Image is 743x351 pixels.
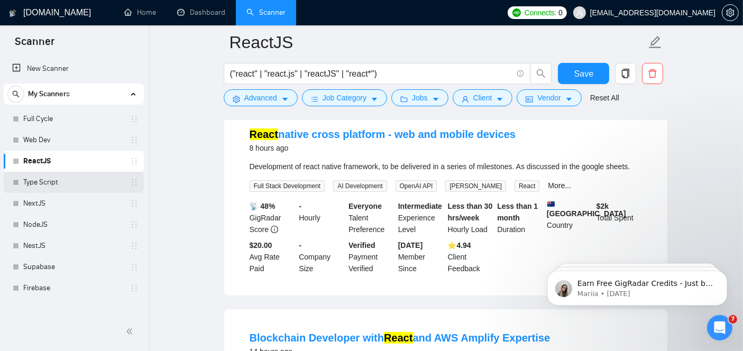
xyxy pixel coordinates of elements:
[495,200,545,235] div: Duration
[729,315,737,324] span: 7
[130,284,139,292] span: holder
[23,130,124,151] a: Web Dev
[297,239,346,274] div: Company Size
[230,67,512,80] input: Search Freelance Jobs...
[250,202,276,210] b: 📡 48%
[594,200,644,235] div: Total Spent
[297,200,346,235] div: Hourly
[130,220,139,229] span: holder
[250,241,272,250] b: $20.00
[311,95,318,103] span: bars
[384,332,412,344] mark: React
[615,63,636,84] button: copy
[348,241,375,250] b: Verified
[371,95,378,103] span: caret-down
[722,8,739,17] a: setting
[722,8,738,17] span: setting
[233,95,240,103] span: setting
[597,202,609,210] b: $ 2k
[281,95,289,103] span: caret-down
[445,180,506,192] span: [PERSON_NAME]
[400,95,408,103] span: folder
[548,181,571,190] a: More...
[8,90,24,98] span: search
[525,7,556,19] span: Connects:
[271,226,278,233] span: info-circle
[398,202,442,210] b: Intermediate
[126,326,136,337] span: double-left
[23,214,124,235] a: NodeJS
[497,202,538,222] b: Less than 1 month
[224,89,298,106] button: settingAdvancedcaret-down
[124,8,156,17] a: homeHome
[346,239,396,274] div: Payment Verified
[453,89,513,106] button: userClientcaret-down
[250,180,325,192] span: Full Stack Development
[250,161,642,172] div: Development of react native framework, to be delivered in a series of milestones. As discussed in...
[130,199,139,208] span: holder
[250,142,516,154] div: 8 hours ago
[642,63,663,84] button: delete
[576,9,583,16] span: user
[526,95,533,103] span: idcard
[348,202,382,210] b: Everyone
[333,180,387,192] span: AI Development
[545,200,594,235] div: Country
[250,332,551,344] a: Blockchain Developer withReactand AWS Amplify Expertise
[130,263,139,271] span: holder
[23,235,124,256] a: NestJS
[130,136,139,144] span: holder
[299,202,301,210] b: -
[246,8,286,17] a: searchScanner
[517,70,524,77] span: info-circle
[130,115,139,123] span: holder
[496,95,503,103] span: caret-down
[448,241,471,250] b: ⭐️ 4.94
[565,95,573,103] span: caret-down
[250,128,516,140] a: Reactnative cross platform - web and mobile devices
[28,84,70,105] span: My Scanners
[130,242,139,250] span: holder
[177,8,225,17] a: dashboardDashboard
[396,200,446,235] div: Experience Level
[250,128,278,140] mark: React
[517,89,581,106] button: idcardVendorcaret-down
[23,108,124,130] a: Full Cycle
[547,200,626,218] b: [GEOGRAPHIC_DATA]
[722,4,739,21] button: setting
[537,92,561,104] span: Vendor
[648,35,662,49] span: edit
[23,151,124,172] a: ReactJS
[12,58,135,79] a: New Scanner
[473,92,492,104] span: Client
[391,89,448,106] button: folderJobscaret-down
[6,34,63,56] span: Scanner
[346,200,396,235] div: Talent Preference
[247,239,297,274] div: Avg Rate Paid
[512,8,521,17] img: upwork-logo.png
[574,67,593,80] span: Save
[244,92,277,104] span: Advanced
[531,69,551,78] span: search
[23,172,124,193] a: Type Script
[130,157,139,165] span: holder
[299,241,301,250] b: -
[396,180,437,192] span: OpenAI API
[302,89,387,106] button: barsJob Categorycaret-down
[412,92,428,104] span: Jobs
[558,63,609,84] button: Save
[7,86,24,103] button: search
[247,200,297,235] div: GigRadar Score
[432,95,439,103] span: caret-down
[616,69,636,78] span: copy
[707,315,732,340] iframe: Intercom live chat
[230,29,646,56] input: Scanner name...
[4,84,144,299] li: My Scanners
[446,239,496,274] div: Client Feedback
[323,92,366,104] span: Job Category
[4,58,144,79] li: New Scanner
